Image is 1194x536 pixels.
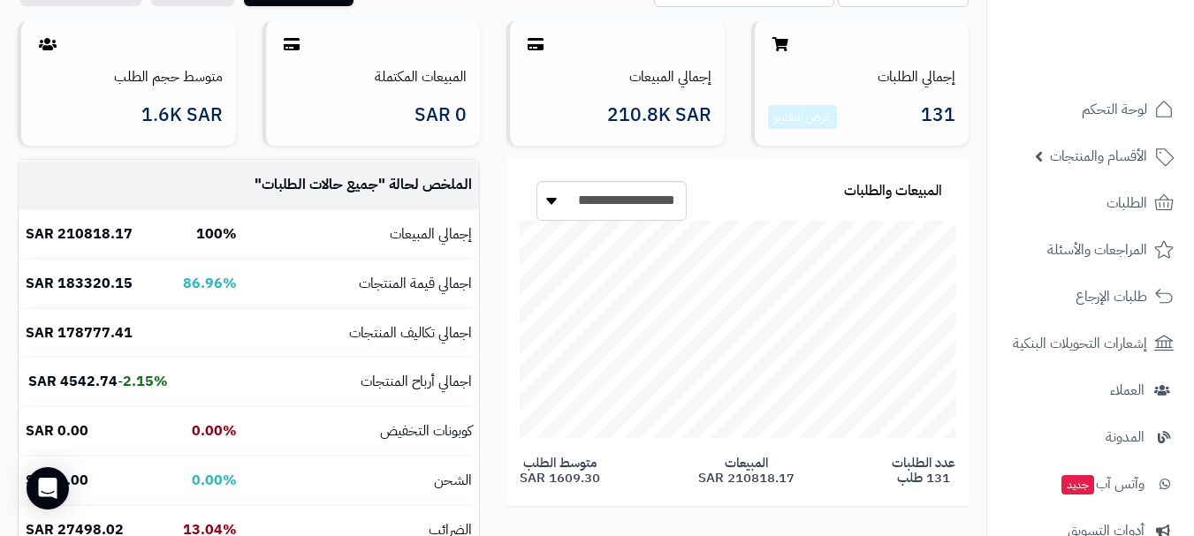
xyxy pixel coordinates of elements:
a: وآتس آبجديد [998,463,1183,505]
span: متوسط الطلب 1609.30 SAR [520,456,600,485]
a: العملاء [998,369,1183,411]
b: 0.00 SAR [26,420,88,442]
a: إشعارات التحويلات البنكية [998,322,1183,365]
div: Open Intercom Messenger [27,467,69,510]
td: الملخص لحالة " " [244,161,479,209]
b: 86.96% [183,273,237,294]
b: 183320.15 SAR [26,273,133,294]
span: طلبات الإرجاع [1076,284,1147,309]
a: المراجعات والأسئلة [998,229,1183,271]
a: متوسط حجم الطلب [114,66,223,87]
span: عدد الطلبات 131 طلب [892,456,955,485]
b: 2.15% [123,371,168,392]
a: المدونة [998,416,1183,458]
span: 210.8K SAR [607,105,711,125]
span: المبيعات 210818.17 SAR [698,456,795,485]
a: الطلبات [998,182,1183,224]
b: 210818.17 SAR [26,223,133,245]
a: لوحة التحكم [998,88,1183,131]
span: المراجعات والأسئلة [1047,238,1147,262]
b: 0.00% [192,420,237,442]
b: 4542.74 SAR [28,371,118,392]
td: اجمالي تكاليف المنتجات [244,309,479,358]
a: إجمالي المبيعات [629,66,711,87]
span: لوحة التحكم [1082,97,1147,122]
a: إجمالي الطلبات [878,66,955,87]
td: - [19,358,175,406]
span: جميع حالات الطلبات [262,174,378,195]
b: 100% [196,223,237,245]
span: 131 [921,105,955,130]
span: العملاء [1110,378,1145,403]
a: عرض التقارير [774,108,831,126]
td: كوبونات التخفيض [244,407,479,456]
b: 0.00 SAR [26,470,88,491]
span: جديد [1061,475,1094,494]
span: الأقسام والمنتجات [1050,144,1147,169]
td: إجمالي المبيعات [244,210,479,259]
span: الطلبات [1107,191,1147,215]
td: اجمالي أرباح المنتجات [244,358,479,406]
td: الشحن [244,457,479,505]
span: إشعارات التحويلات البنكية [1013,331,1147,356]
span: 1.6K SAR [141,105,223,125]
b: 0.00% [192,470,237,491]
a: المبيعات المكتملة [375,66,467,87]
span: وآتس آب [1060,472,1145,496]
a: طلبات الإرجاع [998,276,1183,318]
b: 178777.41 SAR [26,322,133,343]
span: 0 SAR [414,105,467,125]
span: المدونة [1106,425,1145,449]
h3: المبيعات والطلبات [844,184,942,200]
td: اجمالي قيمة المنتجات [244,260,479,308]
